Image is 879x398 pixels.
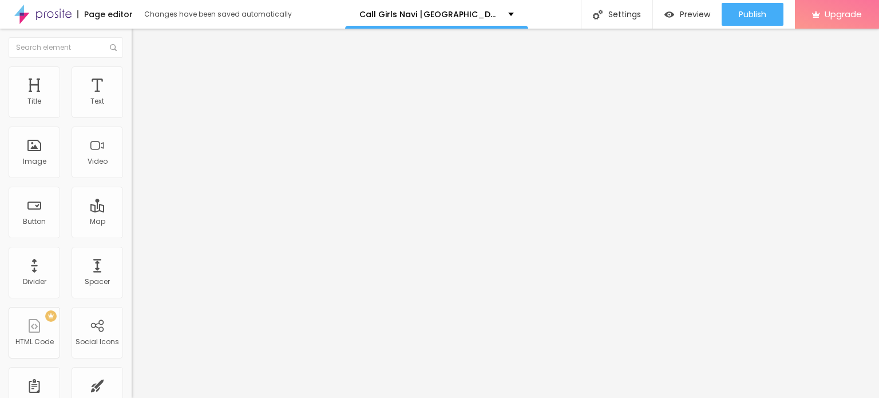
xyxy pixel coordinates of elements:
div: Page editor [77,10,133,18]
div: Spacer [85,278,110,286]
button: Preview [653,3,722,26]
div: Map [90,218,105,226]
span: Preview [680,10,710,19]
span: Publish [739,10,766,19]
div: Divider [23,278,46,286]
img: view-1.svg [664,10,674,19]
p: Call Girls Navi [GEOGRAPHIC_DATA] (★‿★) Try One Of The our Best Russian Mumbai Escorts [359,10,500,18]
div: Text [90,97,104,105]
div: Video [88,157,108,165]
div: Title [27,97,41,105]
iframe: Editor [132,29,879,398]
img: Icone [593,10,603,19]
div: Social Icons [76,338,119,346]
button: Publish [722,3,783,26]
div: Changes have been saved automatically [144,11,292,18]
div: Image [23,157,46,165]
img: Icone [110,44,117,51]
span: Upgrade [825,9,862,19]
div: HTML Code [15,338,54,346]
div: Button [23,218,46,226]
input: Search element [9,37,123,58]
